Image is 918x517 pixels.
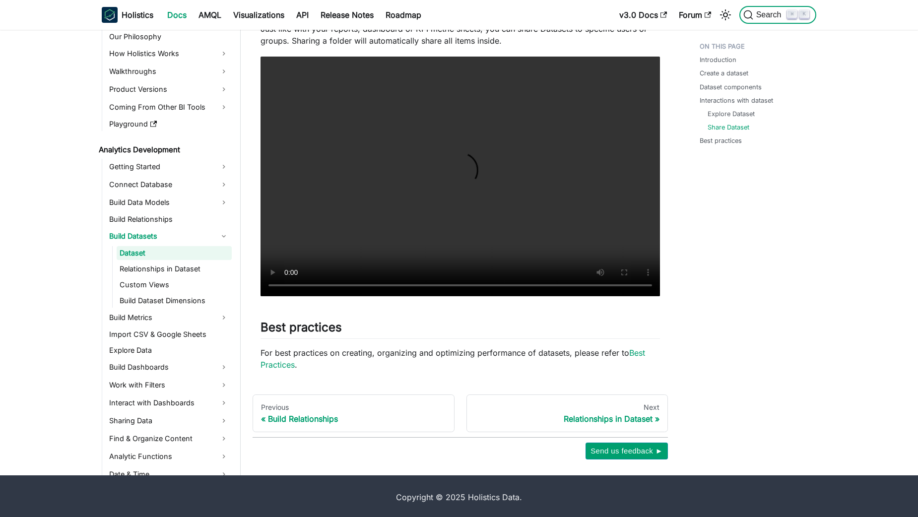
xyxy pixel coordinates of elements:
nav: Docs pages [253,394,668,432]
a: Build Data Models [106,194,232,210]
b: Holistics [122,9,153,21]
button: Switch between dark and light mode (currently light mode) [718,7,733,23]
a: Forum [673,7,717,23]
a: Release Notes [315,7,380,23]
a: Build Metrics [106,310,232,325]
h2: Best practices [261,320,660,339]
kbd: K [799,10,809,19]
a: AMQL [193,7,227,23]
a: Interact with Dashboards [106,395,232,411]
div: Build Relationships [261,414,446,424]
p: For best practices on creating, organizing and optimizing performance of datasets, please refer to . [261,347,660,371]
a: Work with Filters [106,377,232,393]
a: Sharing Data [106,413,232,429]
a: Dataset components [700,82,762,92]
kbd: ⌘ [787,10,797,19]
div: Copyright © 2025 Holistics Data. [143,491,775,503]
a: Import CSV & Google Sheets [106,327,232,341]
a: Relationships in Dataset [117,262,232,276]
a: HolisticsHolistics [102,7,153,23]
a: Walkthroughs [106,64,232,79]
video: Your browser does not support embedding video, but you can . [261,57,660,296]
a: Custom Views [117,278,232,292]
a: Product Versions [106,81,232,97]
a: NextRelationships in Dataset [466,394,668,432]
a: Coming From Other BI Tools [106,99,232,115]
p: Just like with your reports, dashboard or KPI metric sheets, you can share Datasets to specific u... [261,23,660,47]
a: How Holistics Works [106,46,232,62]
a: Visualizations [227,7,290,23]
a: Find & Organize Content [106,431,232,447]
a: Interactions with dataset [700,96,773,105]
a: Docs [161,7,193,23]
a: Share Dataset [708,123,749,132]
a: Build Dashboards [106,359,232,375]
div: Previous [261,403,446,412]
a: Analytics Development [96,143,232,157]
button: Search (Command+K) [739,6,816,24]
a: Playground [106,117,232,131]
a: Date & Time [106,466,232,482]
a: Getting Started [106,159,232,175]
a: Explore Dataset [708,109,755,119]
button: Send us feedback ► [586,443,668,459]
a: Build Datasets [106,228,232,244]
a: Best practices [700,136,742,145]
a: Create a dataset [700,68,748,78]
a: Build Dataset Dimensions [117,294,232,308]
a: Our Philosophy [106,30,232,44]
div: Next [475,403,660,412]
a: Explore Data [106,343,232,357]
a: Connect Database [106,177,232,193]
a: Analytic Functions [106,449,232,464]
a: API [290,7,315,23]
img: Holistics [102,7,118,23]
a: Introduction [700,55,736,65]
a: Dataset [117,246,232,260]
a: v3.0 Docs [613,7,673,23]
span: Search [753,10,787,19]
div: Relationships in Dataset [475,414,660,424]
a: Roadmap [380,7,427,23]
a: PreviousBuild Relationships [253,394,455,432]
a: Build Relationships [106,212,232,226]
span: Send us feedback ► [590,445,663,457]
